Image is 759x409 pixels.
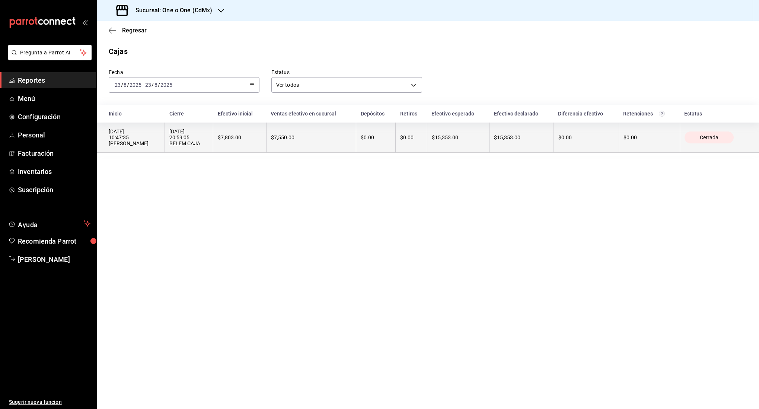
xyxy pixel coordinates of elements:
[169,129,208,146] div: [DATE] 20:59:05 BELEM CAJA
[431,111,485,117] div: Efectivo esperado
[9,398,90,406] span: Sugerir nueva función
[152,82,154,88] span: /
[160,82,173,88] input: ----
[130,6,212,15] h3: Sucursal: One o One (CdMx)
[82,19,88,25] button: open_drawer_menu
[109,70,259,75] label: Fecha
[127,82,129,88] span: /
[659,111,665,117] svg: Total de retenciones de propinas registradas
[145,82,152,88] input: --
[122,27,147,34] span: Regresar
[18,148,90,158] span: Facturación
[684,111,747,117] div: Estatus
[697,134,721,140] span: Cerrada
[5,54,92,62] a: Pregunta a Parrot AI
[169,111,209,117] div: Cierre
[400,111,422,117] div: Retiros
[18,236,90,246] span: Recomienda Parrot
[129,82,142,88] input: ----
[271,77,422,93] div: Ver todos
[494,134,549,140] div: $15,353.00
[218,134,261,140] div: $7,803.00
[432,134,485,140] div: $15,353.00
[18,112,90,122] span: Configuración
[18,167,90,177] span: Inventarios
[114,82,121,88] input: --
[158,82,160,88] span: /
[271,111,351,117] div: Ventas efectivo en sucursal
[361,111,391,117] div: Depósitos
[361,134,391,140] div: $0.00
[121,82,123,88] span: /
[400,134,422,140] div: $0.00
[8,45,92,60] button: Pregunta a Parrot AI
[18,254,90,264] span: [PERSON_NAME]
[109,46,128,57] div: Cajas
[494,111,549,117] div: Efectivo declarado
[218,111,262,117] div: Efectivo inicial
[18,219,81,228] span: Ayuda
[154,82,158,88] input: --
[18,75,90,85] span: Reportes
[18,130,90,140] span: Personal
[109,111,160,117] div: Inicio
[271,70,422,75] label: Estatus
[558,111,614,117] div: Diferencia efectivo
[271,134,351,140] div: $7,550.00
[623,111,675,117] div: Retenciones
[109,27,147,34] button: Regresar
[109,129,160,146] div: [DATE] 10:47:35 [PERSON_NAME]
[558,134,614,140] div: $0.00
[18,93,90,104] span: Menú
[18,185,90,195] span: Suscripción
[624,134,675,140] div: $0.00
[20,49,80,57] span: Pregunta a Parrot AI
[123,82,127,88] input: --
[143,82,144,88] span: -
